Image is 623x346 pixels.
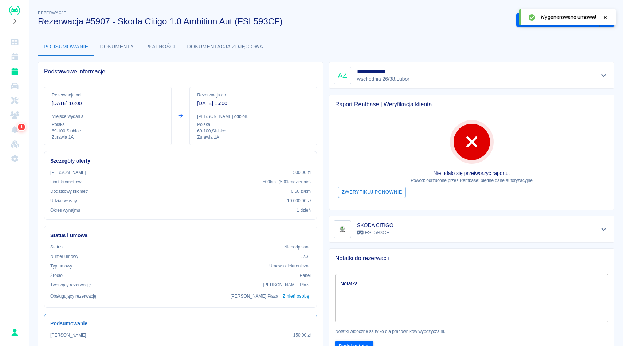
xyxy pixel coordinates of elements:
p: 10 000,00 zł [287,198,311,204]
p: ../../.. [301,253,311,260]
p: 0,50 zł /km [291,188,311,195]
p: [PERSON_NAME] Płaza [231,293,278,299]
p: FSL593CF [357,229,393,236]
button: Zweryfikuj ponownie [338,187,406,198]
button: Płatności [140,38,181,56]
p: Umowa elektroniczna [269,263,311,269]
button: Rafał Płaza [7,325,22,340]
a: Serwisy [3,93,26,108]
button: Pokaż szczegóły [598,70,610,80]
span: Raport Rentbase | Weryfikacja klienta [335,101,608,108]
span: Podstawowe informacje [44,68,317,75]
p: 500 km [263,179,311,185]
p: [PERSON_NAME] Płaza [263,282,311,288]
p: wschodnia 26/38 , Luboń [357,75,412,83]
span: ( 500 km dziennie ) [279,179,311,184]
p: Polska [52,121,164,128]
img: Image [335,222,350,236]
h6: SKODA CITIGO [357,222,393,229]
p: Typ umowy [50,263,72,269]
a: Dashboard [3,35,26,49]
p: [PERSON_NAME] odbioru [197,113,309,120]
a: Widget WWW [3,137,26,151]
span: 1 [19,123,24,131]
p: [DATE] 16:00 [52,100,164,107]
img: Renthelp [9,6,20,15]
button: Podsumowanie [38,38,94,56]
p: Nie udało się przetworzyć raportu. [335,170,608,177]
a: Kalendarz [3,49,26,64]
h6: Szczegóły oferty [50,157,311,165]
p: Status [50,244,63,250]
p: Notatki widoczne są tylko dla pracowników wypożyczalni. [335,328,608,335]
p: Limit kilometrów [50,179,81,185]
p: 150,00 zł [293,332,311,338]
h6: Podsumowanie [50,320,311,327]
a: Rezerwacje [3,64,26,79]
p: Żrodło [50,272,63,279]
p: Żurawia 1A [52,134,164,140]
span: Wygenerowano umowę! [541,13,596,21]
p: Panel [300,272,311,279]
p: Powód: odrzucone przez Rentbase: błędne dane autoryzacyjne [335,177,608,184]
p: Żurawia 1A [197,134,309,140]
p: Dodatkowy kilometr [50,188,88,195]
p: 69-100 , Słubice [197,128,309,134]
p: Obsługujący rezerwację [50,293,97,299]
p: Miejsce wydania [52,113,164,120]
a: Powiadomienia [3,122,26,137]
p: Niepodpisana [284,244,311,250]
span: Notatki do rezerwacji [335,255,608,262]
button: Zmień osobę [281,291,311,302]
p: 1 dzień [297,207,311,214]
h6: Status i umowa [50,232,311,239]
a: Ustawienia [3,151,26,166]
span: Rezerwacje [38,11,66,15]
a: Flota [3,79,26,93]
button: Dokumentacja zdjęciowa [181,38,269,56]
p: Rezerwacja od [52,92,164,98]
h3: Rezerwacja #5907 - Skoda Citigo 1.0 Ambition Aut (FSL593CF) [38,16,510,27]
button: Pokaż szczegóły [598,224,610,234]
p: Rezerwacja do [197,92,309,98]
div: AZ [334,67,351,84]
p: Okres wynajmu [50,207,80,214]
a: Klienci [3,108,26,122]
p: [PERSON_NAME] [50,169,86,176]
p: Numer umowy [50,253,78,260]
button: Rozwiń nawigację [9,16,20,26]
p: 69-100 , Słubice [52,128,164,134]
p: Udział własny [50,198,77,204]
p: [DATE] 16:00 [197,100,309,107]
button: Podpisz umowę elektroniczną [516,13,600,27]
button: Dokumenty [94,38,140,56]
p: Tworzący rezerwację [50,282,91,288]
p: 500,00 zł [293,169,311,176]
p: [PERSON_NAME] [50,332,86,338]
p: Polska [197,121,309,128]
